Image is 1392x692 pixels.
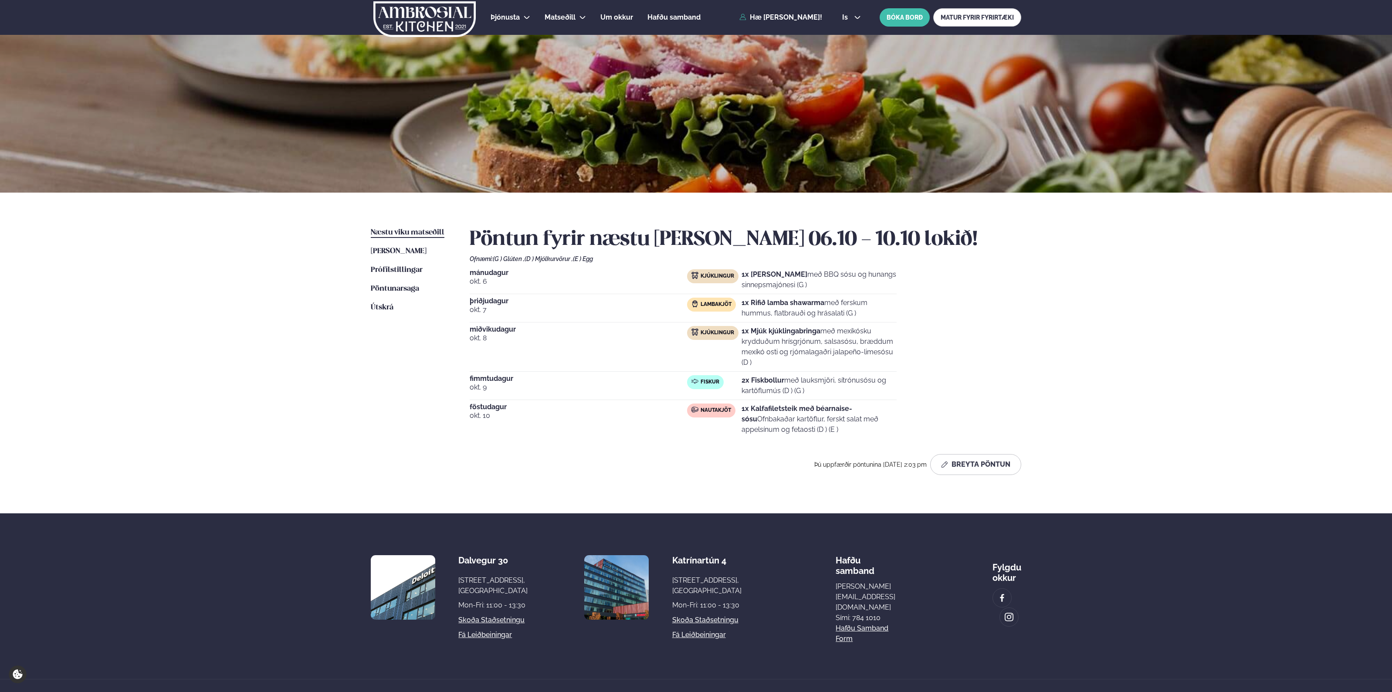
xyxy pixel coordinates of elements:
a: Fá leiðbeiningar [672,630,726,640]
span: Pöntunarsaga [371,285,419,292]
span: Næstu viku matseðill [371,229,444,236]
a: MATUR FYRIR FYRIRTÆKI [933,8,1021,27]
a: [PERSON_NAME][EMAIL_ADDRESS][DOMAIN_NAME] [836,581,898,613]
span: Hafðu samband [836,548,874,576]
span: Nautakjöt [701,407,731,414]
img: fish.svg [691,378,698,385]
h2: Pöntun fyrir næstu [PERSON_NAME] 06.10 - 10.10 lokið! [470,227,1021,252]
div: Mon-Fri: 11:00 - 13:30 [458,600,528,611]
span: okt. 8 [470,333,687,343]
a: Hafðu samband [647,12,701,23]
span: is [842,14,850,21]
button: Breyta Pöntun [930,454,1021,475]
a: Útskrá [371,302,393,313]
span: (D ) Mjólkurvörur , [525,255,573,262]
span: Kjúklingur [701,273,734,280]
p: með lauksmjöri, sítrónusósu og kartöflumús (D ) (G ) [742,375,897,396]
span: Þú uppfærðir pöntunina [DATE] 2:03 pm [814,461,927,468]
span: Hafðu samband [647,13,701,21]
div: Katrínartún 4 [672,555,742,566]
span: Útskrá [371,304,393,311]
span: okt. 6 [470,276,687,287]
strong: 1x Mjúk kjúklingabringa [742,327,820,335]
p: með mexíkósku krydduðum hrísgrjónum, salsasósu, bræddum mexíkó osti og rjómalagaðri jalapeño-lime... [742,326,897,368]
img: image alt [1004,612,1014,622]
strong: 1x [PERSON_NAME] [742,270,807,278]
img: chicken.svg [691,329,698,336]
div: [STREET_ADDRESS], [GEOGRAPHIC_DATA] [672,575,742,596]
div: Dalvegur 30 [458,555,528,566]
img: image alt [371,555,435,620]
a: Cookie settings [9,665,27,683]
a: [PERSON_NAME] [371,246,427,257]
span: miðvikudagur [470,326,687,333]
a: Skoða staðsetningu [458,615,525,625]
span: þriðjudagur [470,298,687,305]
a: Matseðill [545,12,576,23]
img: Lamb.svg [691,300,698,307]
span: okt. 10 [470,410,687,421]
div: [STREET_ADDRESS], [GEOGRAPHIC_DATA] [458,575,528,596]
span: Prófílstillingar [371,266,423,274]
img: logo [373,1,477,37]
strong: 1x Rifið lamba shawarma [742,299,824,307]
strong: 1x Kalfafiletsteik með béarnaise-sósu [742,404,852,423]
img: image alt [584,555,649,620]
div: Mon-Fri: 11:00 - 13:30 [672,600,742,611]
a: Hæ [PERSON_NAME]! [739,14,822,21]
span: fimmtudagur [470,375,687,382]
a: Pöntunarsaga [371,284,419,294]
span: Matseðill [545,13,576,21]
p: Ofnbakaðar kartöflur, ferskt salat með appelsínum og fetaosti (D ) (E ) [742,404,897,435]
span: (G ) Glúten , [493,255,525,262]
img: image alt [997,593,1007,603]
a: Um okkur [600,12,633,23]
span: Þjónusta [491,13,520,21]
span: okt. 7 [470,305,687,315]
a: Næstu viku matseðill [371,227,444,238]
span: föstudagur [470,404,687,410]
a: image alt [1000,608,1018,626]
div: Ofnæmi: [470,255,1021,262]
a: Prófílstillingar [371,265,423,275]
a: Skoða staðsetningu [672,615,738,625]
strong: 2x Fiskbollur [742,376,784,384]
img: beef.svg [691,406,698,413]
span: okt. 9 [470,382,687,393]
a: Hafðu samband form [836,623,898,644]
span: [PERSON_NAME] [371,248,427,255]
span: mánudagur [470,269,687,276]
p: með BBQ sósu og hunangs sinnepsmajónesi (G ) [742,269,897,290]
p: Sími: 784 1010 [836,613,898,623]
span: (E ) Egg [573,255,593,262]
p: með ferskum hummus, flatbrauði og hrásalati (G ) [742,298,897,319]
a: Fá leiðbeiningar [458,630,512,640]
a: image alt [993,589,1011,607]
span: Kjúklingur [701,329,734,336]
div: Fylgdu okkur [992,555,1021,583]
img: chicken.svg [691,272,698,279]
button: is [835,14,868,21]
a: Þjónusta [491,12,520,23]
span: Lambakjöt [701,301,732,308]
span: Fiskur [701,379,719,386]
button: BÓKA BORÐ [880,8,930,27]
span: Um okkur [600,13,633,21]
